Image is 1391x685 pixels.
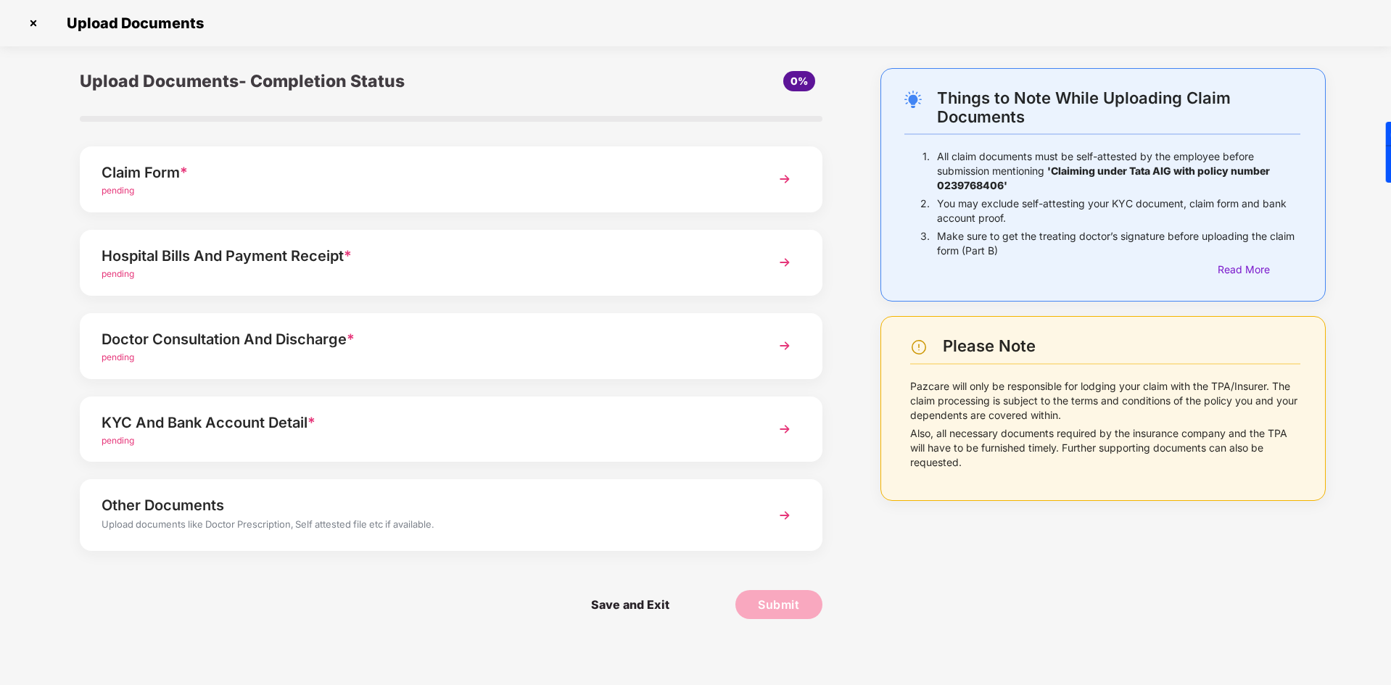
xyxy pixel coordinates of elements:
img: svg+xml;base64,PHN2ZyBpZD0iTmV4dCIgeG1sbnM9Imh0dHA6Ly93d3cudzMub3JnLzIwMDAvc3ZnIiB3aWR0aD0iMzYiIG... [772,333,798,359]
div: Hospital Bills And Payment Receipt [102,244,742,267]
button: Submit [735,590,822,619]
img: svg+xml;base64,PHN2ZyBpZD0iTmV4dCIgeG1sbnM9Imh0dHA6Ly93d3cudzMub3JnLzIwMDAvc3ZnIiB3aWR0aD0iMzYiIG... [772,166,798,192]
span: Upload Documents [52,14,211,32]
div: Please Note [943,336,1300,356]
div: Read More [1218,262,1300,278]
div: Claim Form [102,161,742,184]
p: Also, all necessary documents required by the insurance company and the TPA will have to be furni... [910,426,1300,470]
span: 0% [791,75,808,87]
span: pending [102,268,134,279]
img: svg+xml;base64,PHN2ZyBpZD0iV2FybmluZ18tXzI0eDI0IiBkYXRhLW5hbWU9Ildhcm5pbmcgLSAyNHgyNCIgeG1sbnM9Im... [910,339,928,356]
p: 1. [922,149,930,193]
img: svg+xml;base64,PHN2ZyBpZD0iTmV4dCIgeG1sbnM9Imh0dHA6Ly93d3cudzMub3JnLzIwMDAvc3ZnIiB3aWR0aD0iMzYiIG... [772,502,798,528]
p: 2. [920,196,930,225]
span: pending [102,435,134,446]
img: svg+xml;base64,PHN2ZyBpZD0iTmV4dCIgeG1sbnM9Imh0dHA6Ly93d3cudzMub3JnLzIwMDAvc3ZnIiB3aWR0aD0iMzYiIG... [772,249,798,275]
span: pending [102,185,134,196]
div: Upload Documents- Completion Status [80,68,575,94]
p: You may exclude self-attesting your KYC document, claim form and bank account proof. [937,196,1300,225]
p: All claim documents must be self-attested by the employee before submission mentioning [937,149,1300,193]
p: Pazcare will only be responsible for lodging your claim with the TPA/Insurer. The claim processin... [910,379,1300,423]
div: Things to Note While Uploading Claim Documents [937,88,1300,126]
p: Make sure to get the treating doctor’s signature before uploading the claim form (Part B) [937,229,1300,258]
div: Doctor Consultation And Discharge [102,328,742,351]
img: svg+xml;base64,PHN2ZyBpZD0iQ3Jvc3MtMzJ4MzIiIHhtbG5zPSJodHRwOi8vd3d3LnczLm9yZy8yMDAwL3N2ZyIgd2lkdG... [22,12,45,35]
p: 3. [920,229,930,258]
img: svg+xml;base64,PHN2ZyB4bWxucz0iaHR0cDovL3d3dy53My5vcmcvMjAwMC9zdmciIHdpZHRoPSIyNC4wOTMiIGhlaWdodD... [904,91,922,108]
div: Upload documents like Doctor Prescription, Self attested file etc if available. [102,517,742,536]
span: pending [102,352,134,362]
span: Save and Exit [577,590,684,619]
div: Other Documents [102,494,742,517]
div: KYC And Bank Account Detail [102,411,742,434]
b: 'Claiming under Tata AIG with policy number 0239768406' [937,165,1270,191]
img: svg+xml;base64,PHN2ZyBpZD0iTmV4dCIgeG1sbnM9Imh0dHA6Ly93d3cudzMub3JnLzIwMDAvc3ZnIiB3aWR0aD0iMzYiIG... [772,416,798,442]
